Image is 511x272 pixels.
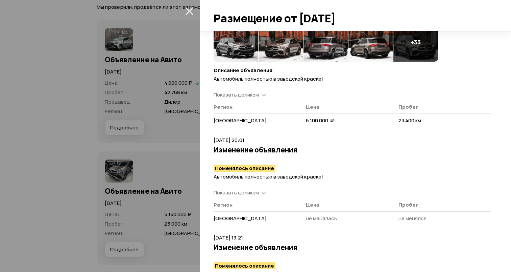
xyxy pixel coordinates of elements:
mark: Поменялось описание [214,165,275,172]
span: не менялась [306,215,337,222]
h4: + 33 [411,38,421,46]
h3: Изменение объявления [214,243,491,252]
span: 23 400 км [398,117,421,124]
span: Пробег [398,103,418,110]
span: Цена [306,103,319,110]
span: Пробег [398,201,418,208]
span: Показать целиком [214,189,259,196]
h3: Изменение объявления [214,145,491,154]
span: Регион [214,103,233,110]
p: [DATE] 20:01 [214,137,491,144]
a: Показать целиком [214,91,266,98]
span: Регион [214,201,233,208]
img: 1.jtkhZ7aM1ByVRCrykGKJ7xtAIXKm9kZR8acUAaH1EAWjpxkA9qISBPGmEQSm_RUCovMVC5c.TCus0SB7RRoreyx1g14PidM... [303,22,348,62]
span: [GEOGRAPHIC_DATA] [214,215,267,222]
img: 1.hVWXN7aM35AjFCF-JiSCY60QKv4V8ErdEKdIixWkGYgVphmMQKMZikP3StpD8UiNFKEb2iE.35mhnEQwFxvJXA9wcAzvhvG... [259,22,303,62]
span: не менялся [398,215,427,222]
span: Цена [306,201,319,208]
button: закрыть [184,5,195,16]
p: [DATE] 13:21 [214,234,491,242]
span: Показать целиком [214,91,259,98]
img: 1.isLK4LaM0Ad-wy7pe-2N9PDHJWkddBUYTHtGEUpyHRFIchJLHncdT09yRx1IIhIQHiBCEXw.27cz5bIpkYIbx57n_OBTEpq... [348,22,393,62]
img: 1.i7lOJbaM0Xz6Bi-S_yqMj3QCJBKc5BA2yuVEM8rjEDfM40AwmeRHa820EDGZ5EdjyrRBZ_g.gct-MgndcULwBOkn2ljnHrY... [214,22,258,62]
h4: Описание объявления [214,67,491,74]
mark: Поменялось описание [214,262,275,269]
span: 6 100 000 ₽ [306,117,334,124]
a: Показать целиком [214,189,266,196]
span: [GEOGRAPHIC_DATA] [214,117,267,124]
